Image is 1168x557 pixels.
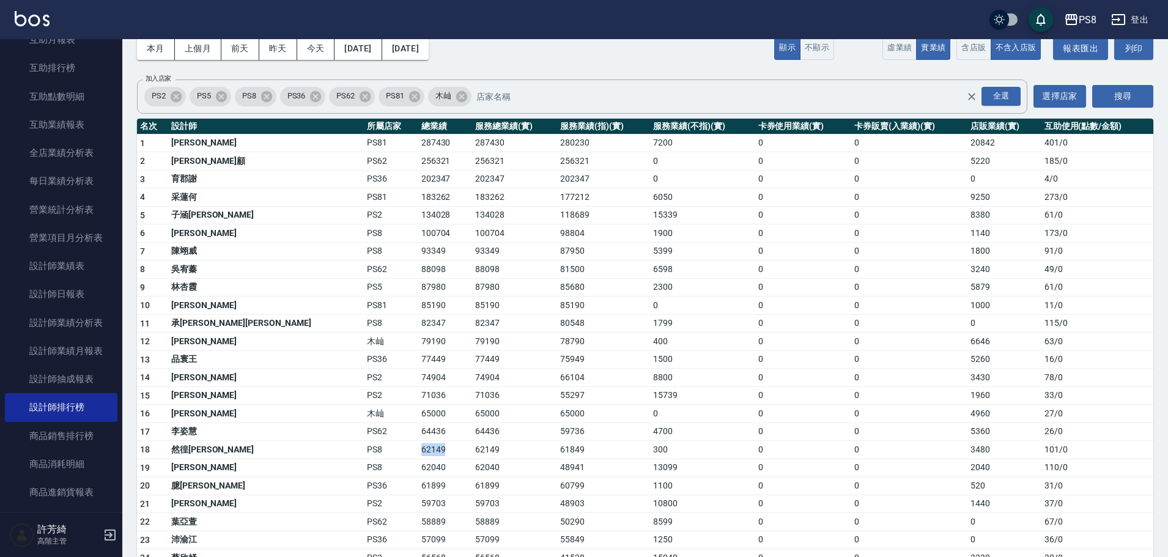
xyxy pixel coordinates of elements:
[168,495,364,513] td: [PERSON_NAME]
[755,333,852,351] td: 0
[967,477,1041,495] td: 520
[472,350,557,369] td: 77449
[418,350,472,369] td: 77449
[557,119,650,135] th: 服務業績(指)(實)
[168,170,364,188] td: 育郡謝
[5,393,117,421] a: 設計師排行榜
[557,242,650,260] td: 87950
[1114,37,1153,60] button: 列印
[650,333,755,351] td: 400
[175,37,221,60] button: 上個月
[190,87,231,106] div: PS5
[428,87,471,106] div: 木屾
[755,278,852,297] td: 0
[235,90,264,102] span: PS8
[418,170,472,188] td: 202347
[557,441,650,459] td: 61849
[557,369,650,387] td: 66104
[140,246,145,256] span: 7
[1041,369,1153,387] td: 78 / 0
[5,450,117,478] a: 商品消耗明細
[5,196,117,224] a: 營業統計分析表
[967,422,1041,441] td: 5360
[755,422,852,441] td: 0
[755,477,852,495] td: 0
[364,134,418,152] td: PS81
[168,134,364,152] td: [PERSON_NAME]
[650,278,755,297] td: 2300
[418,422,472,441] td: 64436
[472,422,557,441] td: 64436
[5,337,117,365] a: 設計師業績月報表
[851,350,967,369] td: 0
[364,350,418,369] td: PS36
[851,386,967,405] td: 0
[140,228,145,238] span: 6
[168,350,364,369] td: 品寰王
[418,152,472,171] td: 256321
[967,206,1041,224] td: 8380
[418,119,472,135] th: 總業績
[1041,477,1153,495] td: 31 / 0
[1029,7,1053,32] button: save
[1041,333,1153,351] td: 63 / 0
[140,499,150,509] span: 21
[168,224,364,243] td: [PERSON_NAME]
[335,37,382,60] button: [DATE]
[967,314,1041,333] td: 0
[557,170,650,188] td: 202347
[140,300,150,310] span: 10
[364,152,418,171] td: PS62
[557,386,650,405] td: 55297
[428,90,459,102] span: 木屾
[755,170,852,188] td: 0
[472,170,557,188] td: 202347
[851,441,967,459] td: 0
[140,535,150,545] span: 23
[557,152,650,171] td: 256321
[146,74,171,83] label: 加入店家
[364,333,418,351] td: 木屾
[137,37,175,60] button: 本月
[472,477,557,495] td: 61899
[650,350,755,369] td: 1500
[967,333,1041,351] td: 6646
[472,369,557,387] td: 74904
[1079,12,1096,28] div: PS8
[650,405,755,423] td: 0
[1041,134,1153,152] td: 401 / 0
[851,188,967,207] td: 0
[364,405,418,423] td: 木屾
[5,26,117,54] a: 互助月報表
[5,309,117,337] a: 設計師業績分析表
[557,188,650,207] td: 177212
[851,297,967,315] td: 0
[851,459,967,477] td: 0
[851,206,967,224] td: 0
[364,242,418,260] td: PS8
[364,224,418,243] td: PS8
[472,459,557,477] td: 62040
[472,314,557,333] td: 82347
[364,314,418,333] td: PS8
[851,224,967,243] td: 0
[168,386,364,405] td: [PERSON_NAME]
[851,119,967,135] th: 卡券販賣(入業績)(實)
[774,36,800,60] button: 顯示
[755,260,852,279] td: 0
[967,242,1041,260] td: 1800
[168,119,364,135] th: 設計師
[557,297,650,315] td: 85190
[472,152,557,171] td: 256321
[140,517,150,526] span: 22
[1053,37,1108,60] button: 報表匯出
[418,242,472,260] td: 93349
[418,441,472,459] td: 62149
[140,336,150,346] span: 12
[1041,386,1153,405] td: 33 / 0
[168,405,364,423] td: [PERSON_NAME]
[1041,242,1153,260] td: 91 / 0
[650,441,755,459] td: 300
[5,167,117,195] a: 每日業績分析表
[259,37,297,60] button: 昨天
